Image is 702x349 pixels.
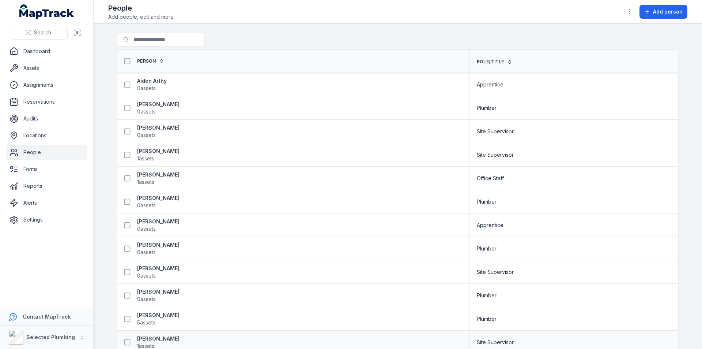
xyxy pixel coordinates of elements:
a: Assets [6,61,87,75]
span: Site Supervisor [477,128,514,135]
a: Reports [6,179,87,193]
span: Plumber [477,198,497,205]
span: Site Supervisor [477,268,514,276]
span: Plumber [477,245,497,252]
a: [PERSON_NAME]0assets [137,241,180,256]
strong: [PERSON_NAME] [137,124,180,131]
span: Office Staff. [477,175,505,182]
span: 1 assets [137,155,154,162]
span: Person [137,58,156,64]
span: 0 assets [137,296,156,303]
a: Person [137,58,164,64]
a: Alerts [6,196,87,210]
strong: [PERSON_NAME] [137,101,180,108]
strong: Contact MapTrack [23,313,71,320]
span: Plumber [477,315,497,323]
span: Apprentice [477,222,503,229]
a: [PERSON_NAME]1assets [137,148,180,162]
a: Aiden Arthy0assets [137,77,167,92]
a: [PERSON_NAME]0assets [137,124,180,139]
span: Add person [653,8,683,15]
a: People [6,145,87,160]
span: Site Supervisor [477,151,514,159]
span: Search [34,29,51,36]
span: 0 assets [137,108,156,115]
strong: [PERSON_NAME] [137,265,180,272]
a: MapTrack [19,4,74,19]
a: [PERSON_NAME]5assets [137,312,180,326]
strong: [PERSON_NAME] [137,171,180,178]
button: Search [9,26,68,40]
strong: [PERSON_NAME] [137,241,180,249]
a: Reservations [6,94,87,109]
span: Role/Title [477,59,504,65]
a: Audits [6,111,87,126]
a: Settings [6,212,87,227]
span: 0 assets [137,85,156,92]
span: Add people, edit and more. [108,13,175,21]
span: 0 assets [137,272,156,279]
strong: [PERSON_NAME] [137,288,180,296]
span: Site Supervisor [477,339,514,346]
a: Role/Title [477,59,512,65]
span: Plumber [477,104,497,112]
strong: [PERSON_NAME] [137,194,180,202]
strong: [PERSON_NAME] [137,148,180,155]
a: Locations [6,128,87,143]
a: [PERSON_NAME]0assets [137,265,180,279]
strong: [PERSON_NAME] [137,335,180,342]
button: Add person [639,5,687,19]
span: 0 assets [137,202,156,209]
span: 5 assets [137,319,155,326]
a: [PERSON_NAME]0assets [137,194,180,209]
strong: [PERSON_NAME] [137,218,180,225]
span: 0 assets [137,131,156,139]
strong: Selected Plumbing [26,334,75,340]
strong: Aiden Arthy [137,77,167,85]
a: [PERSON_NAME]0assets [137,288,180,303]
strong: [PERSON_NAME] [137,312,180,319]
a: [PERSON_NAME]1assets [137,171,180,186]
span: Apprentice [477,81,503,88]
a: Dashboard [6,44,87,59]
a: Assignments [6,78,87,92]
span: 0 assets [137,225,156,233]
a: [PERSON_NAME]0assets [137,101,180,115]
span: Plumber [477,292,497,299]
span: 1 assets [137,178,154,186]
h2: People [108,3,175,13]
span: 0 assets [137,249,156,256]
a: [PERSON_NAME]0assets [137,218,180,233]
a: Forms [6,162,87,177]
